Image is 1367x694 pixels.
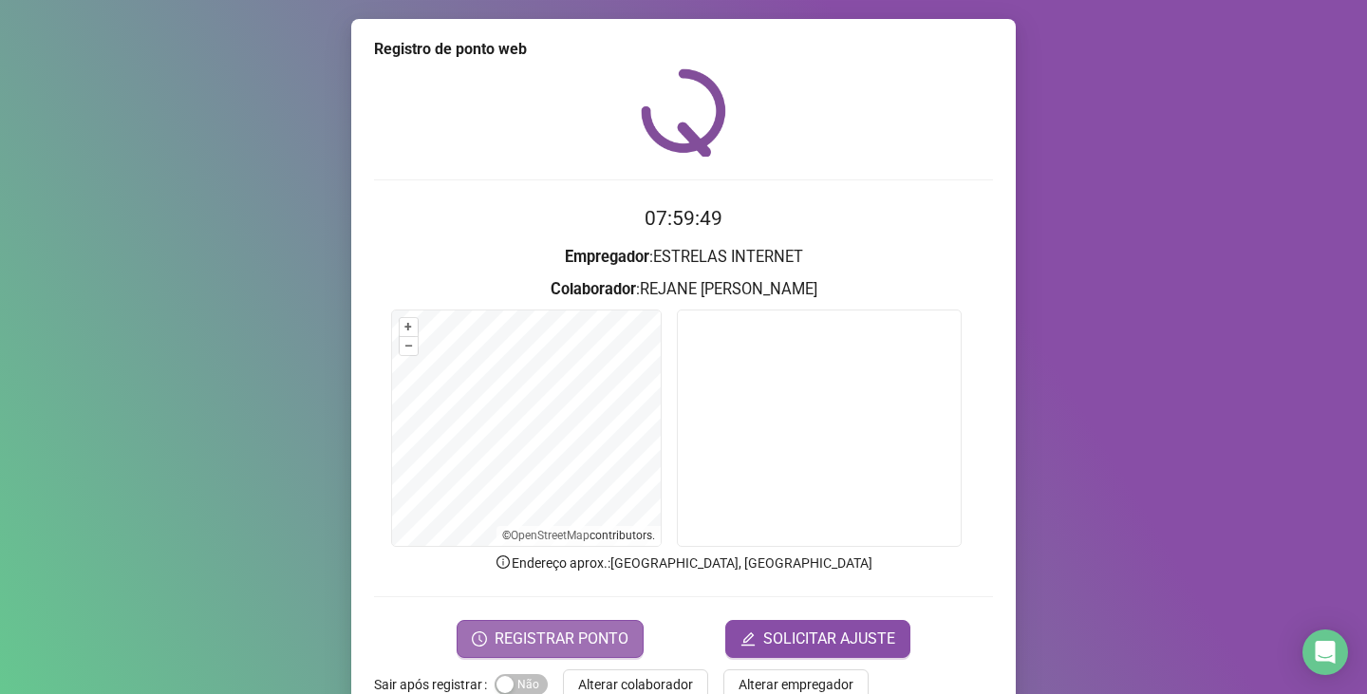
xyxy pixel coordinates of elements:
strong: Colaborador [551,280,636,298]
time: 07:59:49 [645,207,722,230]
span: REGISTRAR PONTO [495,628,628,650]
h3: : REJANE [PERSON_NAME] [374,277,993,302]
div: Open Intercom Messenger [1302,629,1348,675]
button: editSOLICITAR AJUSTE [725,620,910,658]
img: QRPoint [641,68,726,157]
a: OpenStreetMap [511,529,590,542]
button: REGISTRAR PONTO [457,620,644,658]
span: info-circle [495,553,512,571]
li: © contributors. [502,529,655,542]
p: Endereço aprox. : [GEOGRAPHIC_DATA], [GEOGRAPHIC_DATA] [374,553,993,573]
button: + [400,318,418,336]
strong: Empregador [565,248,649,266]
div: Registro de ponto web [374,38,993,61]
span: edit [740,631,756,647]
span: clock-circle [472,631,487,647]
span: SOLICITAR AJUSTE [763,628,895,650]
h3: : ESTRELAS INTERNET [374,245,993,270]
button: – [400,337,418,355]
